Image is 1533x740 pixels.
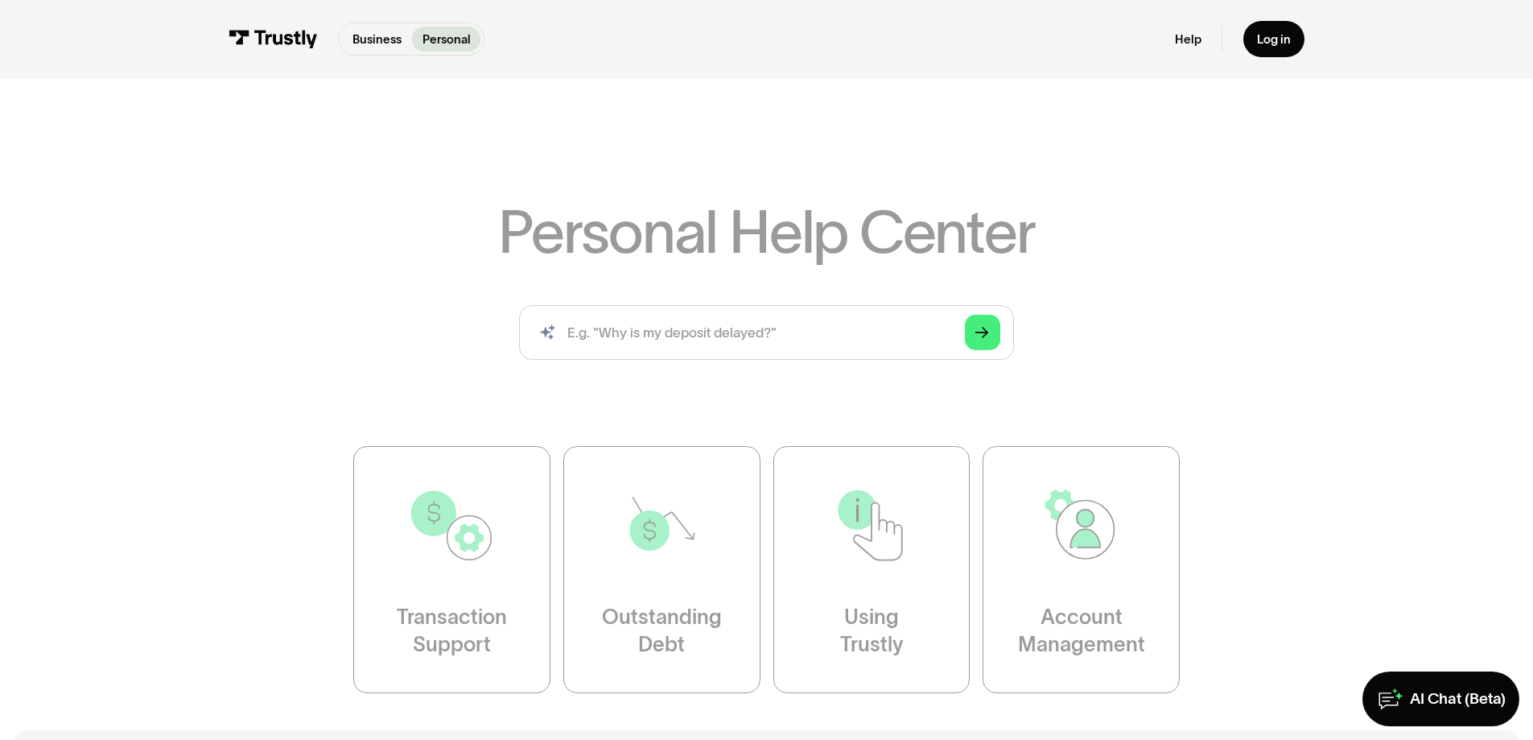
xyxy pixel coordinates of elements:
[602,604,722,659] div: Outstanding Debt
[519,305,1014,360] input: search
[422,31,471,48] p: Personal
[1243,21,1304,57] a: Log in
[1257,31,1291,47] div: Log in
[397,604,507,659] div: Transaction Support
[773,446,970,693] a: UsingTrustly
[839,604,903,659] div: Using Trustly
[1362,672,1519,726] a: AI Chat (Beta)
[352,31,402,48] p: Business
[563,446,760,693] a: OutstandingDebt
[412,27,480,52] a: Personal
[498,202,1034,262] h1: Personal Help Center
[983,446,1180,693] a: AccountManagement
[519,305,1014,360] form: Search
[342,27,411,52] a: Business
[1018,604,1145,659] div: Account Management
[353,446,550,693] a: TransactionSupport
[229,30,317,48] img: Trustly Logo
[1410,689,1506,709] div: AI Chat (Beta)
[1175,31,1201,47] a: Help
